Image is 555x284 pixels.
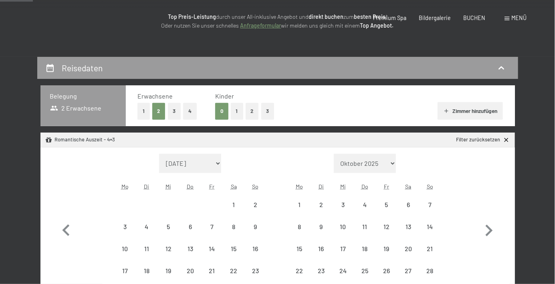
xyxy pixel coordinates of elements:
div: Fri Dec 05 2025 [375,193,397,215]
div: 13 [398,224,418,244]
div: Thu Nov 13 2025 [180,238,201,260]
div: Tue Nov 18 2025 [136,260,157,282]
div: Sat Dec 27 2025 [398,260,419,282]
div: 18 [355,246,375,266]
div: Sat Nov 08 2025 [223,216,244,238]
a: Anfrageformular [240,22,281,29]
div: Wed Nov 19 2025 [157,260,179,282]
div: Sun Dec 14 2025 [419,216,441,238]
div: 9 [311,224,331,244]
div: Sat Dec 13 2025 [398,216,419,238]
div: Fri Nov 21 2025 [201,260,223,282]
div: Anreise nicht möglich [244,216,266,238]
span: Erwachsene [137,92,173,100]
button: Zimmer hinzufügen [438,102,503,120]
div: Anreise nicht möglich [398,260,419,282]
div: Anreise nicht möglich [398,216,419,238]
div: Mon Nov 10 2025 [114,238,136,260]
div: Sun Dec 21 2025 [419,238,441,260]
div: Sun Nov 02 2025 [244,193,266,215]
div: 19 [376,246,396,266]
abbr: Samstag [405,183,411,190]
div: Anreise nicht möglich [332,193,354,215]
div: Sat Nov 01 2025 [223,193,244,215]
div: 15 [224,246,244,266]
div: Anreise nicht möglich [289,216,310,238]
div: 1 [289,201,309,222]
div: Thu Nov 06 2025 [180,216,201,238]
button: 4 [183,103,197,119]
a: Bildergalerie [419,14,451,21]
div: Sun Nov 23 2025 [244,260,266,282]
div: Fri Dec 19 2025 [375,238,397,260]
abbr: Donnerstag [187,183,194,190]
div: Anreise nicht möglich [375,193,397,215]
div: Tue Dec 16 2025 [311,238,332,260]
div: Anreise nicht möglich [157,260,179,282]
strong: Top Preis-Leistung [168,13,216,20]
div: Tue Dec 09 2025 [311,216,332,238]
div: Anreise nicht möglich [354,260,375,282]
div: Anreise nicht möglich [157,216,179,238]
div: Anreise nicht möglich [180,260,201,282]
div: Mon Nov 03 2025 [114,216,136,238]
button: 0 [215,103,228,119]
div: Sun Dec 07 2025 [419,193,441,215]
abbr: Mittwoch [340,183,346,190]
div: Anreise nicht möglich [180,238,201,260]
div: Anreise nicht möglich [136,238,157,260]
div: Sun Nov 16 2025 [244,238,266,260]
div: Wed Dec 17 2025 [332,238,354,260]
div: Tue Nov 11 2025 [136,238,157,260]
div: 6 [180,224,200,244]
div: Tue Dec 02 2025 [311,193,332,215]
div: Anreise nicht möglich [244,238,266,260]
div: Thu Dec 18 2025 [354,238,375,260]
div: Anreise nicht möglich [114,260,136,282]
div: Anreise nicht möglich [289,260,310,282]
span: Menü [512,14,527,21]
div: Thu Dec 25 2025 [354,260,375,282]
div: Romantische Auszeit - 4=3 [45,136,115,143]
div: Wed Nov 12 2025 [157,238,179,260]
div: Sat Nov 22 2025 [223,260,244,282]
div: 2 [311,201,331,222]
div: Tue Dec 23 2025 [311,260,332,282]
span: Kinder [215,92,234,100]
div: Anreise nicht möglich [223,238,244,260]
div: 4 [355,201,375,222]
div: Anreise nicht möglich [244,193,266,215]
div: 8 [224,224,244,244]
div: Anreise nicht möglich [136,216,157,238]
div: Anreise nicht möglich [201,238,223,260]
span: 2 Erwachsene [50,104,102,113]
button: 1 [137,103,150,119]
abbr: Samstag [231,183,237,190]
a: Premium Spa [373,14,406,21]
div: 3 [333,201,353,222]
div: Wed Dec 03 2025 [332,193,354,215]
div: Anreise nicht möglich [223,193,244,215]
div: 14 [420,224,440,244]
abbr: Montag [121,183,129,190]
strong: direkt buchen [309,13,343,20]
div: Anreise nicht möglich [332,238,354,260]
div: Anreise nicht möglich [332,216,354,238]
div: Tue Nov 04 2025 [136,216,157,238]
div: Mon Nov 17 2025 [114,260,136,282]
abbr: Sonntag [252,183,259,190]
div: 10 [115,246,135,266]
div: Anreise nicht möglich [114,216,136,238]
div: 7 [202,224,222,244]
div: 20 [398,246,418,266]
div: Mon Dec 22 2025 [289,260,310,282]
div: Anreise nicht möglich [289,238,310,260]
div: Anreise nicht möglich [332,260,354,282]
div: Anreise nicht möglich [311,260,332,282]
div: Fri Dec 12 2025 [375,216,397,238]
div: Anreise nicht möglich [354,193,375,215]
div: Fri Nov 14 2025 [201,238,223,260]
div: Anreise nicht möglich [311,216,332,238]
button: 3 [168,103,181,119]
div: Anreise nicht möglich [114,238,136,260]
